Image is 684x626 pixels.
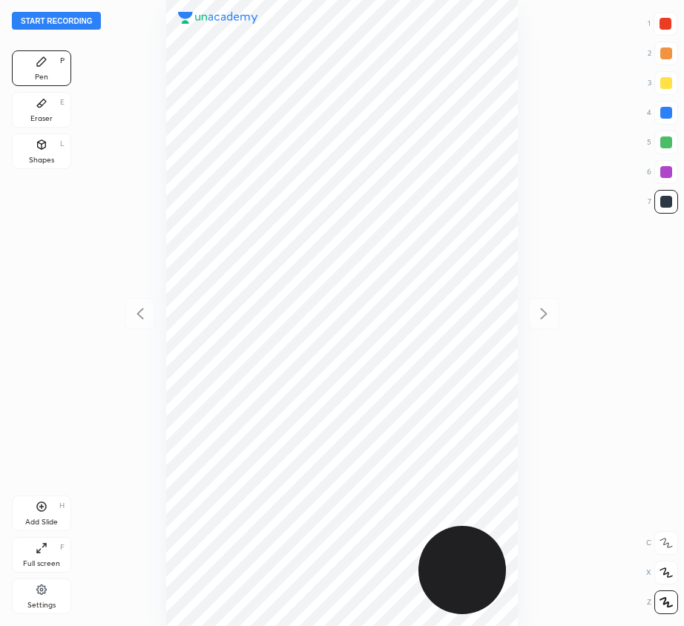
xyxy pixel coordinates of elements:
[646,531,678,555] div: C
[60,99,65,106] div: E
[648,42,678,65] div: 2
[23,560,60,567] div: Full screen
[648,190,678,214] div: 7
[60,140,65,148] div: L
[60,57,65,65] div: P
[647,101,678,125] div: 4
[647,131,678,154] div: 5
[647,160,678,184] div: 6
[178,12,258,24] img: logo.38c385cc.svg
[30,115,53,122] div: Eraser
[647,590,678,614] div: Z
[59,502,65,510] div: H
[25,518,58,526] div: Add Slide
[60,544,65,551] div: F
[648,71,678,95] div: 3
[12,12,101,30] button: Start recording
[29,156,54,164] div: Shapes
[35,73,48,81] div: Pen
[648,12,677,36] div: 1
[646,561,678,584] div: X
[27,602,56,609] div: Settings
